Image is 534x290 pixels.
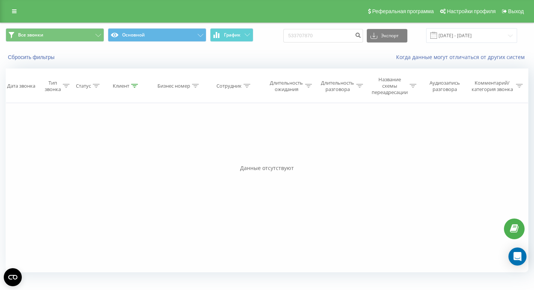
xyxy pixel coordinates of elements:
[508,8,524,14] span: Выход
[113,83,129,89] div: Клиент
[6,54,58,61] button: Сбросить фильтры
[321,80,354,93] div: Длительность разговора
[283,29,363,43] input: Поиск по номеру
[108,28,206,42] button: Основной
[447,8,496,14] span: Настройки профиля
[210,28,253,42] button: График
[7,83,35,89] div: Дата звонка
[396,53,528,61] a: Когда данные могут отличаться от других систем
[18,32,43,38] span: Все звонки
[269,80,303,93] div: Длительность ожидания
[157,83,190,89] div: Бизнес номер
[4,268,22,286] button: Open CMP widget
[367,29,407,43] button: Экспорт
[470,80,514,93] div: Комментарий/категория звонка
[372,8,434,14] span: Реферальная программа
[224,32,241,38] span: График
[425,80,465,93] div: Аудиозапись разговора
[45,80,61,93] div: Тип звонка
[508,247,526,266] div: Open Intercom Messenger
[6,28,104,42] button: Все звонки
[6,164,528,172] div: Данные отсутствуют
[372,76,408,96] div: Название схемы переадресации
[76,83,91,89] div: Статус
[216,83,242,89] div: Сотрудник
